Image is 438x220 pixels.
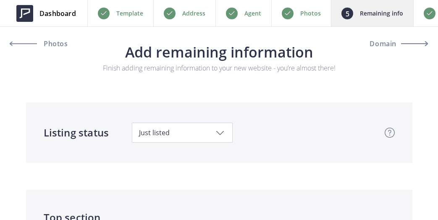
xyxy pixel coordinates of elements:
[116,8,143,18] p: Template
[370,40,396,47] span: Domain
[244,8,261,18] p: Agent
[300,8,321,18] p: Photos
[182,8,205,18] p: Address
[10,34,86,54] a: Photos
[42,40,68,47] span: Photos
[352,34,428,54] button: Domain
[139,128,226,137] span: Just listed
[79,63,359,73] p: Finish adding remaining information to your new website - you’re almost there!
[39,8,76,18] span: Dashboard
[360,8,403,18] p: Remaining info
[7,45,431,60] h3: Add remaining information
[385,128,395,138] img: question
[10,1,82,26] a: Dashboard
[44,125,109,140] h4: Listing status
